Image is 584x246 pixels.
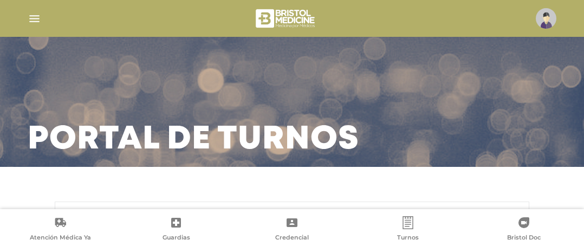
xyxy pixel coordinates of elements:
[163,234,190,243] span: Guardias
[30,234,91,243] span: Atención Médica Ya
[118,216,234,244] a: Guardias
[275,234,309,243] span: Credencial
[28,12,41,25] img: Cober_menu-lines-white.svg
[254,5,319,31] img: bristol-medicine-blanco.png
[507,234,541,243] span: Bristol Doc
[234,216,350,244] a: Credencial
[2,216,118,244] a: Atención Médica Ya
[536,8,556,29] img: profile-placeholder.svg
[466,216,582,244] a: Bristol Doc
[350,216,466,244] a: Turnos
[28,126,359,154] h3: Portal de turnos
[397,234,419,243] span: Turnos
